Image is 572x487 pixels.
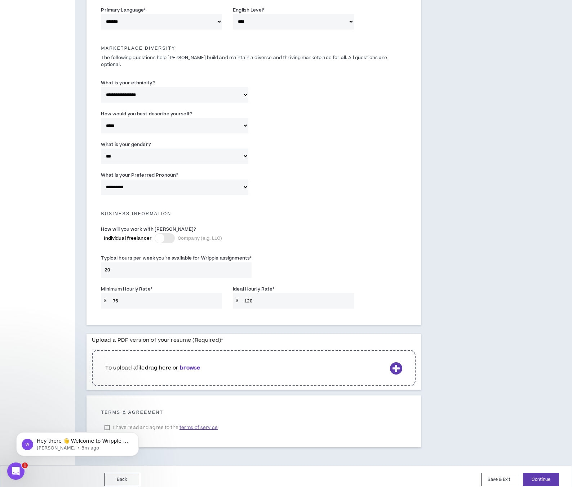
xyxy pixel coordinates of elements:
[101,283,152,295] label: Minimum Hourly Rate
[101,223,196,235] label: How will you work with [PERSON_NAME]?
[101,139,151,150] label: What is your gender?
[233,4,265,16] label: English Level
[233,283,274,295] label: Ideal Hourly Rate
[241,293,354,309] input: Ex $90
[104,473,140,486] button: Back
[109,293,222,309] input: Ex $75
[96,211,412,216] h5: Business Information
[101,4,146,16] label: Primary Language
[7,462,25,480] iframe: Intercom live chat
[233,293,241,309] span: $
[178,235,222,242] span: Company (e.g. LLC)
[481,473,517,486] button: Save & Exit
[523,473,559,486] button: Continue
[101,252,252,264] label: Typical hours per week you're available for Wripple assignments
[104,235,152,242] span: Individual freelancer
[101,169,178,181] label: What is your Preferred Pronoun?
[179,424,218,431] span: terms of service
[96,54,412,68] p: The following questions help [PERSON_NAME] build and maintain a diverse and thriving marketplace ...
[22,462,28,468] span: 1
[101,108,192,120] label: How would you best describe yourself?
[96,46,412,51] h5: Marketplace Diversity
[92,334,223,346] label: Upload a PDF version of your resume (Required)
[105,364,387,372] p: To upload a file drag here or
[5,417,150,468] iframe: Intercom notifications message
[101,422,221,433] label: I have read and agree to the
[180,364,200,372] b: browse
[101,77,155,89] label: What is your ethnicity?
[101,410,407,415] h5: Terms & Agreement
[101,293,109,309] span: $
[92,346,416,390] div: To upload afiledrag here orbrowse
